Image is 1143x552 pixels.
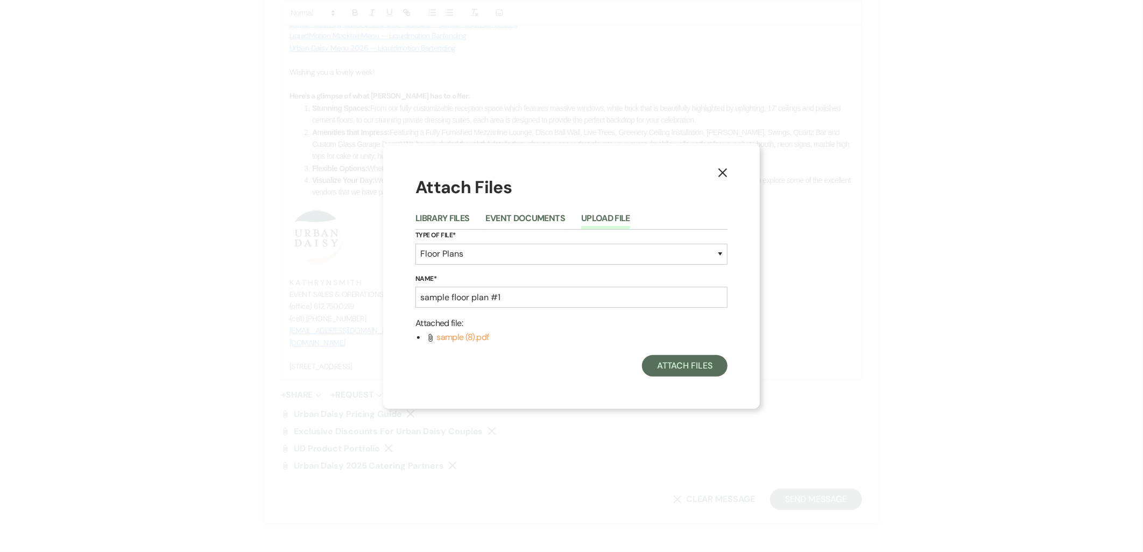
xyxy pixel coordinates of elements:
button: Library Files [415,214,470,229]
label: Name* [415,273,728,285]
p: Attached file : [415,316,728,330]
span: sample (8).pdf [436,331,489,343]
label: Type of File* [415,230,728,242]
button: Event Documents [486,214,565,229]
h1: Attach Files [415,175,728,200]
button: Upload File [581,214,630,229]
button: Attach Files [642,355,728,377]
